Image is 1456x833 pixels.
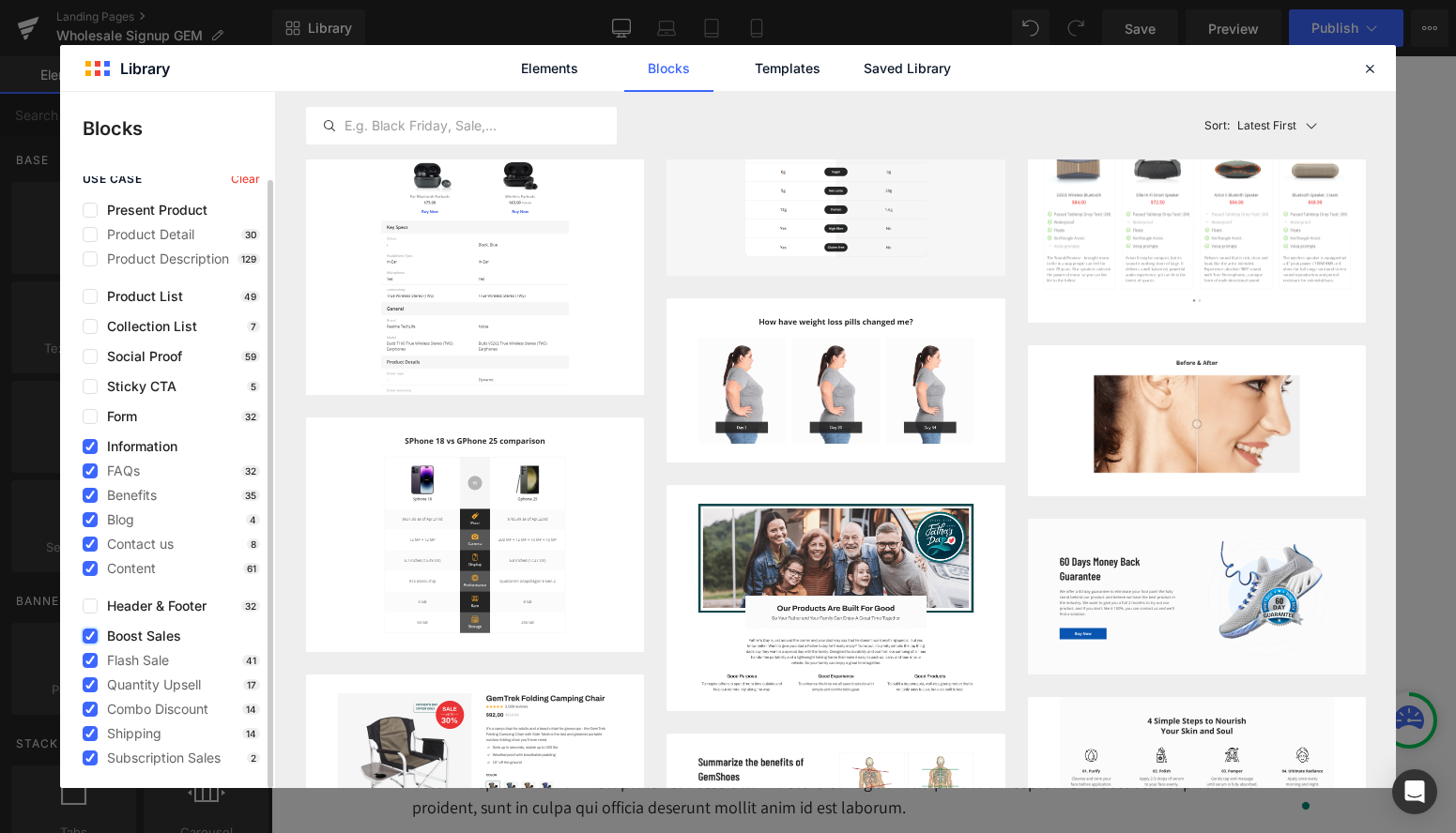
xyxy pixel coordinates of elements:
span: Information [98,439,177,454]
p: 32 [241,411,260,422]
span: Collection List [98,319,197,334]
img: image [1028,697,1366,806]
span: Product Detail [98,227,194,242]
span: FAQs [98,463,140,478]
a: Blocks [624,45,713,92]
p: 35 [241,490,260,501]
p: 32 [241,600,260,612]
p: 8 [247,538,260,550]
p: Lorem ipsum dolor sit amet, consectetur adipiscing elit, sed do eiusmod tempor incididunt ut labo... [141,662,1044,764]
button: Latest FirstSort:Latest First [1197,92,1366,159]
p: 2 [247,752,260,764]
span: Contact us [98,537,174,552]
span: Subscription Sales [98,750,221,765]
p: 14 [242,728,260,739]
span: Flash Sale [98,653,169,668]
a: Elements [505,45,594,92]
span: Sticky CTA [98,379,176,394]
img: image [1028,99,1366,323]
p: 4 [246,514,260,525]
img: image [1028,345,1366,495]
p: 32 [241,465,260,477]
span: Product List [98,289,183,304]
span: Blog [98,512,134,527]
span: Social Proof [98,349,182,364]
img: image [1028,519,1366,674]
p: 41 [242,655,260,666]
p: 5 [247,381,260,392]
img: image [306,417,644,652]
p: 30 [241,229,260,240]
input: E.g. Black Friday, Sale,... [307,114,616,137]
div: To enrich screen reader interactions, please activate Accessibility in Grammarly extension settings [141,662,1044,764]
span: Quantity Upsell [98,677,201,692]
p: 7 [247,321,260,332]
p: 61 [243,563,260,574]
img: image [667,485,1004,711]
p: Blocks [83,114,275,143]
span: Form [98,409,137,424]
span: Present Product [98,203,207,218]
span: Combo Discount [98,702,208,717]
a: Templates [743,45,833,92]
div: Open Intercom Messenger [1392,769,1437,814]
p: 17 [243,679,260,690]
span: Sort: [1204,119,1230,132]
img: image [667,298,1004,462]
span: Boost Sales [98,629,181,644]
p: Latest First [1237,117,1296,134]
p: 14 [242,704,260,715]
span: Shipping [98,726,161,741]
span: Clear [231,173,260,186]
img: image [306,99,644,438]
span: Content [98,561,156,576]
span: Benefits [98,488,157,503]
p: 129 [238,253,260,265]
a: Saved Library [863,45,952,92]
p: 59 [241,351,260,362]
p: 49 [240,291,260,302]
span: Product Description [98,251,229,266]
span: use case [83,173,142,186]
img: image [667,99,1004,276]
span: Header & Footer [98,598,207,613]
